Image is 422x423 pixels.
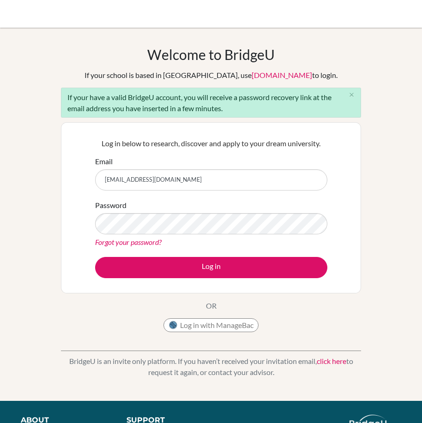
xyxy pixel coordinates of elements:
a: Forgot your password? [95,238,162,246]
label: Password [95,200,127,211]
p: BridgeU is an invite only platform. If you haven’t received your invitation email, to request it ... [61,356,361,378]
p: OR [206,300,217,311]
a: click here [317,357,346,365]
div: If your school is based in [GEOGRAPHIC_DATA], use to login. [84,70,338,81]
i: close [348,91,355,98]
div: If your have a valid BridgeU account, you will receive a password recovery link at the email addr... [61,88,361,118]
label: Email [95,156,113,167]
p: Log in below to research, discover and apply to your dream university. [95,138,327,149]
a: [DOMAIN_NAME] [252,71,312,79]
h1: Welcome to BridgeU [147,46,275,63]
button: Close [342,88,361,102]
button: Log in with ManageBac [163,318,259,332]
button: Log in [95,257,327,278]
